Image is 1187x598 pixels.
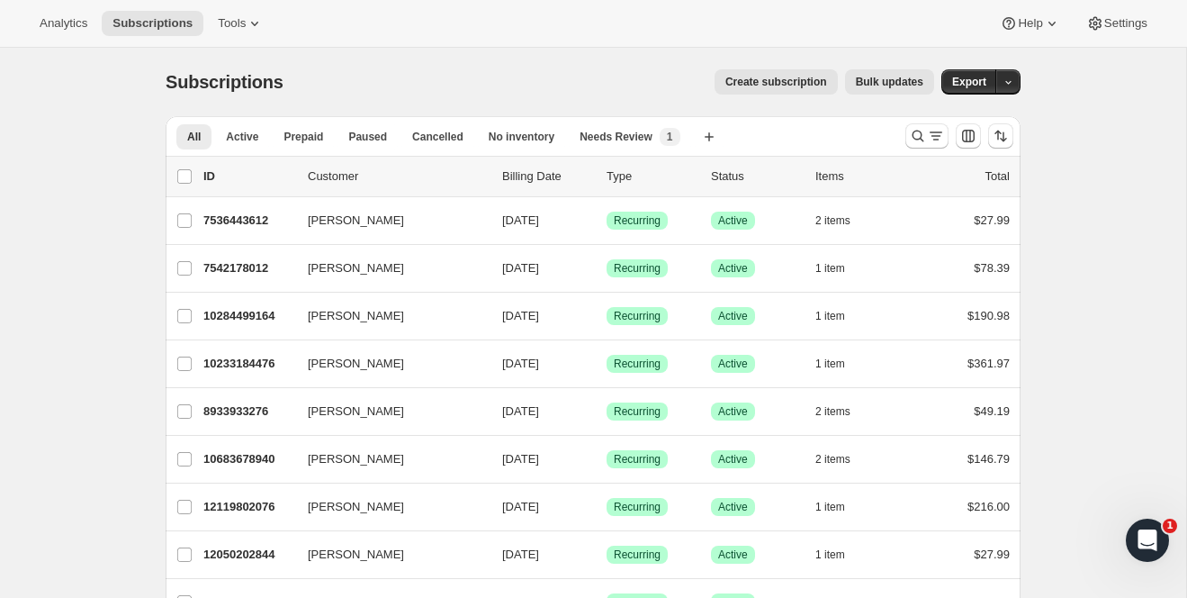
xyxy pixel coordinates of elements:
[967,452,1010,466] span: $146.79
[1104,16,1147,31] span: Settings
[297,445,477,474] button: [PERSON_NAME]
[905,123,949,149] button: Search and filter results
[207,11,274,36] button: Tools
[967,357,1010,370] span: $361.97
[203,259,293,277] p: 7542178012
[502,168,592,186] p: Billing Date
[715,69,838,95] button: Create subscription
[203,542,1010,567] div: 12050202844[PERSON_NAME][DATE]SuccessRecurringSuccessActive1 item$27.99
[815,399,870,424] button: 2 items
[815,309,845,323] span: 1 item
[203,168,1010,186] div: IDCustomerBilling DateTypeStatusItemsTotal
[989,11,1071,36] button: Help
[166,72,283,92] span: Subscriptions
[952,75,986,89] span: Export
[718,357,748,371] span: Active
[967,500,1010,513] span: $216.00
[815,452,850,467] span: 2 items
[112,16,193,31] span: Subscriptions
[718,548,748,562] span: Active
[580,130,652,144] span: Needs Review
[718,213,748,228] span: Active
[502,500,539,513] span: [DATE]
[815,357,845,371] span: 1 item
[614,452,661,467] span: Recurring
[815,261,845,276] span: 1 item
[308,212,404,230] span: [PERSON_NAME]
[297,493,477,521] button: [PERSON_NAME]
[502,213,539,227] span: [DATE]
[614,548,661,562] span: Recurring
[614,261,661,276] span: Recurring
[974,261,1010,275] span: $78.39
[614,213,661,228] span: Recurring
[725,75,827,89] span: Create subscription
[308,259,404,277] span: [PERSON_NAME]
[297,254,477,283] button: [PERSON_NAME]
[815,213,850,228] span: 2 items
[297,206,477,235] button: [PERSON_NAME]
[203,546,293,564] p: 12050202844
[1126,519,1169,562] iframe: Intercom live chat
[718,261,748,276] span: Active
[1018,16,1042,31] span: Help
[203,256,1010,281] div: 7542178012[PERSON_NAME][DATE]SuccessRecurringSuccessActive1 item$78.39
[308,355,404,373] span: [PERSON_NAME]
[941,69,997,95] button: Export
[815,500,845,514] span: 1 item
[614,357,661,371] span: Recurring
[956,123,981,149] button: Customize table column order and visibility
[489,130,554,144] span: No inventory
[203,447,1010,472] div: 10683678940[PERSON_NAME][DATE]SuccessRecurringSuccessActive2 items$146.79
[203,403,293,421] p: 8933933276
[614,500,661,514] span: Recurring
[297,397,477,426] button: [PERSON_NAME]
[502,548,539,561] span: [DATE]
[102,11,203,36] button: Subscriptions
[308,307,404,325] span: [PERSON_NAME]
[412,130,463,144] span: Cancelled
[29,11,98,36] button: Analytics
[815,256,865,281] button: 1 item
[297,302,477,331] button: [PERSON_NAME]
[502,452,539,466] span: [DATE]
[203,355,293,373] p: 10233184476
[203,399,1010,424] div: 8933933276[PERSON_NAME][DATE]SuccessRecurringSuccessActive2 items$49.19
[695,124,724,149] button: Create new view
[815,351,865,376] button: 1 item
[308,403,404,421] span: [PERSON_NAME]
[502,261,539,275] span: [DATE]
[614,309,661,323] span: Recurring
[815,548,845,562] span: 1 item
[218,16,246,31] span: Tools
[187,130,201,144] span: All
[985,168,1010,186] p: Total
[203,212,293,230] p: 7536443612
[1075,11,1158,36] button: Settings
[967,309,1010,322] span: $190.98
[815,542,865,567] button: 1 item
[203,351,1010,376] div: 10233184476[PERSON_NAME][DATE]SuccessRecurringSuccessActive1 item$361.97
[815,168,905,186] div: Items
[226,130,258,144] span: Active
[308,546,404,564] span: [PERSON_NAME]
[718,500,748,514] span: Active
[815,447,870,472] button: 2 items
[667,130,673,144] span: 1
[203,208,1010,233] div: 7536443612[PERSON_NAME][DATE]SuccessRecurringSuccessActive2 items$27.99
[614,404,661,419] span: Recurring
[856,75,923,89] span: Bulk updates
[815,404,850,419] span: 2 items
[974,404,1010,418] span: $49.19
[40,16,87,31] span: Analytics
[718,452,748,467] span: Active
[502,357,539,370] span: [DATE]
[203,304,1010,329] div: 10284499164[PERSON_NAME][DATE]SuccessRecurringSuccessActive1 item$190.98
[845,69,934,95] button: Bulk updates
[974,213,1010,227] span: $27.99
[815,304,865,329] button: 1 item
[815,208,870,233] button: 2 items
[974,548,1010,561] span: $27.99
[308,168,488,186] p: Customer
[203,168,293,186] p: ID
